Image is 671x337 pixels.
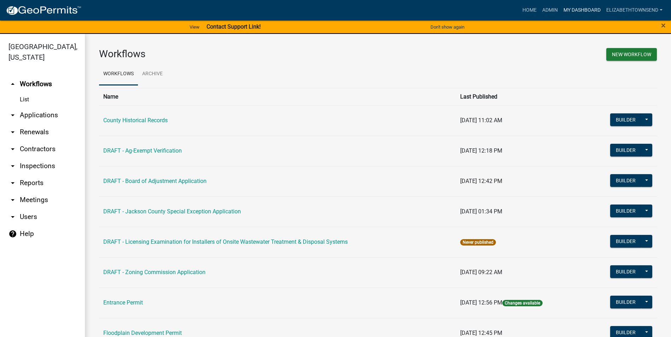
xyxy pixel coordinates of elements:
i: arrow_drop_down [8,196,17,204]
a: Home [520,4,539,17]
a: DRAFT - Jackson County Special Exception Application [103,208,241,215]
button: Builder [610,113,641,126]
a: DRAFT - Ag-Exempt Verification [103,147,182,154]
a: DRAFT - Zoning Commission Application [103,269,206,276]
span: [DATE] 12:56 PM [460,299,502,306]
button: Builder [610,235,641,248]
a: ElizabethTownsend [603,4,665,17]
span: Changes available [502,300,543,306]
button: Builder [610,174,641,187]
i: arrow_drop_down [8,128,17,136]
i: help [8,230,17,238]
a: Workflows [99,63,138,85]
span: [DATE] 11:02 AM [460,117,502,124]
a: Admin [539,4,561,17]
a: Entrance Permit [103,299,143,306]
button: Builder [610,144,641,156]
th: Last Published [456,88,584,105]
button: Close [661,21,666,30]
a: Floodplain Development Permit [103,330,182,336]
i: arrow_drop_down [8,145,17,153]
span: [DATE] 12:45 PM [460,330,502,336]
i: arrow_drop_down [8,111,17,119]
button: Builder [610,296,641,308]
a: County Historical Records [103,117,168,124]
strong: Contact Support Link! [207,23,261,30]
span: [DATE] 12:42 PM [460,178,502,184]
span: Never published [460,239,496,246]
span: [DATE] 01:34 PM [460,208,502,215]
a: My Dashboard [561,4,603,17]
i: arrow_drop_up [8,80,17,88]
a: DRAFT - Board of Adjustment Application [103,178,207,184]
i: arrow_drop_down [8,162,17,170]
span: [DATE] 12:18 PM [460,147,502,154]
a: View [187,21,202,33]
h3: Workflows [99,48,373,60]
i: arrow_drop_down [8,213,17,221]
button: New Workflow [606,48,657,61]
span: [DATE] 09:22 AM [460,269,502,276]
button: Don't show again [428,21,467,33]
a: Archive [138,63,167,85]
button: Builder [610,265,641,278]
th: Name [99,88,456,105]
button: Builder [610,205,641,217]
a: DRAFT - Licensing Examination for Installers of Onsite Wastewater Treatment & Disposal Systems [103,238,348,245]
i: arrow_drop_down [8,179,17,187]
span: × [661,20,666,30]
